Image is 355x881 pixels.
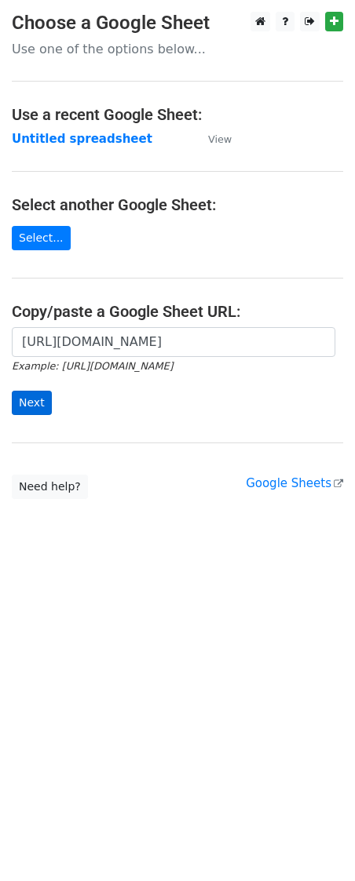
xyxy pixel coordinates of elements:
p: Use one of the options below... [12,41,343,57]
h4: Copy/paste a Google Sheet URL: [12,302,343,321]
small: View [208,133,232,145]
small: Example: [URL][DOMAIN_NAME] [12,360,173,372]
a: Select... [12,226,71,250]
a: Untitled spreadsheet [12,132,152,146]
input: Paste your Google Sheet URL here [12,327,335,357]
a: View [192,132,232,146]
a: Google Sheets [246,476,343,490]
h3: Choose a Google Sheet [12,12,343,35]
h4: Select another Google Sheet: [12,195,343,214]
input: Next [12,391,52,415]
a: Need help? [12,475,88,499]
h4: Use a recent Google Sheet: [12,105,343,124]
iframe: Chat Widget [276,806,355,881]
